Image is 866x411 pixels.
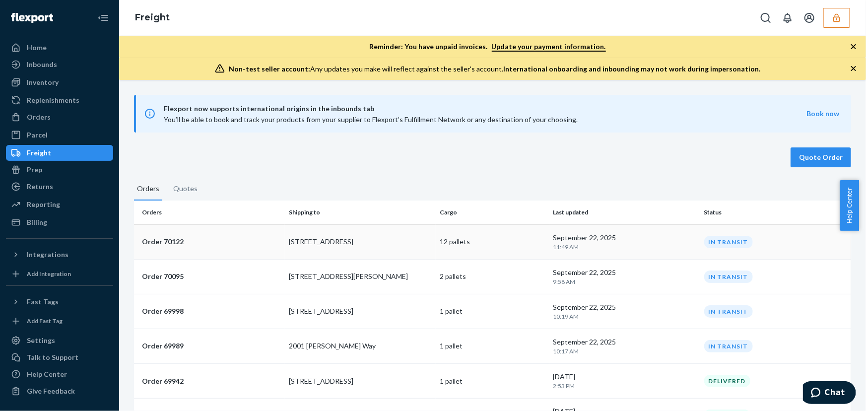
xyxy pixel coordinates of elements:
ol: breadcrumbs [127,3,178,32]
a: Freight [135,12,170,23]
p: 9:58 AM [553,277,696,286]
th: Cargo [436,201,549,224]
div: Talk to Support [27,352,78,362]
div: Inbounds [27,60,57,69]
p: 1 pallet [440,306,545,316]
div: IN TRANSIT [704,236,753,248]
div: September 22, 2025 [553,302,696,321]
p: Order 69989 [142,341,281,351]
button: Give Feedback [6,383,113,399]
button: Quote Order [791,147,851,167]
a: Update your payment information. [492,42,606,52]
div: September 22, 2025 [553,268,696,286]
div: September 22, 2025 [553,337,696,355]
a: Add Integration [6,267,113,281]
th: Last updated [549,201,700,224]
img: Flexport logo [11,13,53,23]
a: Inbounds [6,57,113,72]
p: 10:17 AM [553,347,696,355]
div: Inventory [27,77,59,87]
p: 10:19 AM [553,312,696,321]
p: 2001 [PERSON_NAME] Way [289,341,432,351]
th: Shipping to [285,201,436,224]
div: Replenishments [27,95,79,105]
div: [DATE] [553,372,696,390]
span: International onboarding and inbounding may not work during impersonation. [503,65,760,73]
a: Returns [6,179,113,195]
p: 12 pallets [440,237,545,247]
div: Any updates you make will reflect against the seller's account. [229,64,760,74]
p: Order 70122 [142,237,281,247]
button: Open notifications [778,8,798,28]
div: Give Feedback [27,386,75,396]
p: Order 70095 [142,272,281,281]
p: [STREET_ADDRESS][PERSON_NAME] [289,272,432,281]
div: Add Fast Tag [27,317,63,325]
div: Billing [27,217,47,227]
button: Quotes [170,183,200,200]
p: Order 69998 [142,306,281,316]
a: Prep [6,162,113,178]
p: Reminder: You have unpaid invoices. [370,42,606,52]
div: September 22, 2025 [553,233,696,251]
div: IN TRANSIT [704,340,753,352]
a: Help Center [6,366,113,382]
a: Replenishments [6,92,113,108]
div: DELIVERED [704,375,750,387]
a: Freight [6,145,113,161]
th: Orders [134,201,285,224]
p: 1 pallet [440,341,545,351]
p: [STREET_ADDRESS] [289,306,432,316]
div: Help Center [27,369,67,379]
button: Open account menu [799,8,819,28]
div: Settings [27,336,55,345]
div: Prep [27,165,42,175]
iframe: Opens a widget where you can chat to one of our agents [803,381,856,406]
button: Talk to Support [6,349,113,365]
span: Flexport now supports international origins in the inbounds tab [164,103,806,115]
div: Returns [27,182,53,192]
p: Order 69942 [142,376,281,386]
div: Integrations [27,250,68,260]
p: 2 pallets [440,272,545,281]
button: Close Navigation [93,8,113,28]
a: Inventory [6,74,113,90]
div: Add Integration [27,270,71,278]
div: IN TRANSIT [704,305,753,318]
p: 11:49 AM [553,243,696,251]
button: Book now [806,109,839,119]
p: [STREET_ADDRESS] [289,376,432,386]
a: Orders [6,109,113,125]
a: Parcel [6,127,113,143]
div: IN TRANSIT [704,271,753,283]
div: Orders [27,112,51,122]
a: Add Fast Tag [6,314,113,329]
p: [STREET_ADDRESS] [289,237,432,247]
p: 1 pallet [440,376,545,386]
div: Parcel [27,130,48,140]
button: Open Search Box [756,8,776,28]
div: Reporting [27,200,60,209]
button: Orders [134,183,162,201]
span: You’ll be able to book and track your products from your supplier to Flexport’s Fulfillment Netwo... [164,115,578,124]
a: Reporting [6,197,113,212]
a: Settings [6,333,113,348]
span: Non-test seller account: [229,65,310,73]
button: Integrations [6,247,113,263]
th: Status [700,201,851,224]
div: Fast Tags [27,297,59,307]
button: Help Center [840,180,859,231]
button: Fast Tags [6,294,113,310]
p: 2:53 PM [553,382,696,390]
div: Home [27,43,47,53]
a: Home [6,40,113,56]
a: Billing [6,214,113,230]
div: Freight [27,148,51,158]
